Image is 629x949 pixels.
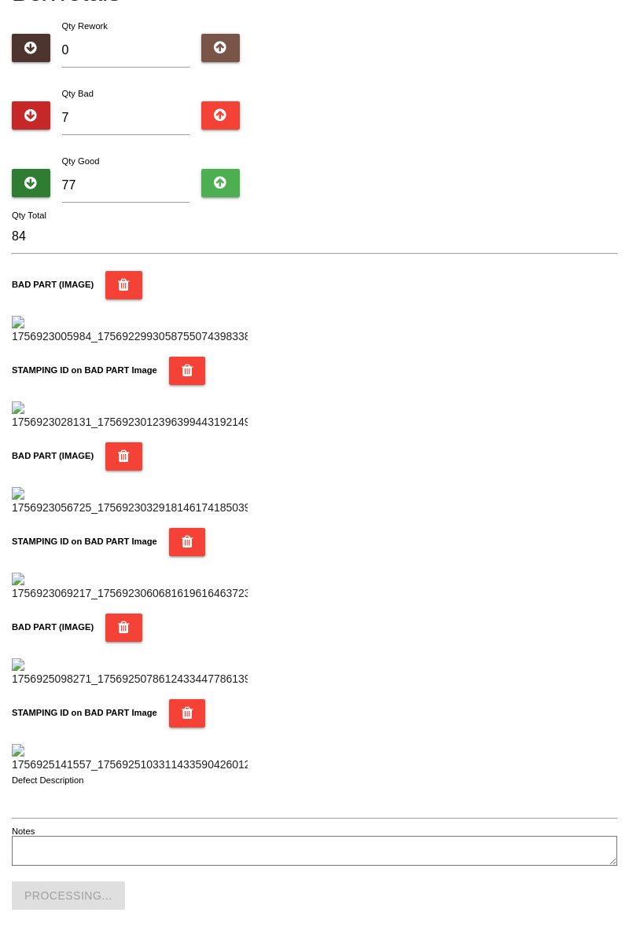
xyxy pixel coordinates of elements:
img: 1756923069217_17569230606816196164637236763608.jpg [12,573,248,602]
b: BAD PART (IMAGE) [12,622,94,632]
button: STAMPING ID on BAD PART Image [169,357,206,385]
label: Defect Description [12,774,84,787]
img: 1756925141557_17569251033114335904260125268065.jpg [12,744,248,773]
button: BAD PART (IMAGE) [105,271,142,299]
label: Qty Good [62,156,100,166]
img: 1756923028131_17569230123963994431921491970159.jpg [12,401,248,431]
b: STAMPING ID on BAD PART Image [12,365,157,375]
label: Notes [12,825,35,838]
label: Qty Bad [62,89,94,98]
b: BAD PART (IMAGE) [12,451,94,460]
button: BAD PART (IMAGE) [105,442,142,471]
b: STAMPING ID on BAD PART Image [12,537,157,546]
img: 1756925098271_1756925078612433447786139896109.jpg [12,658,248,687]
button: STAMPING ID on BAD PART Image [169,699,206,727]
b: STAMPING ID on BAD PART Image [12,708,157,717]
img: 1756923005984_17569229930587550743983385369715.jpg [12,316,248,345]
img: 1756923056725_17569230329181461741850392432309.jpg [12,487,248,516]
label: Qty Total [12,209,46,222]
button: STAMPING ID on BAD PART Image [169,528,206,556]
label: Qty Rework [62,21,108,31]
b: BAD PART (IMAGE) [12,280,94,289]
button: BAD PART (IMAGE) [105,614,142,642]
